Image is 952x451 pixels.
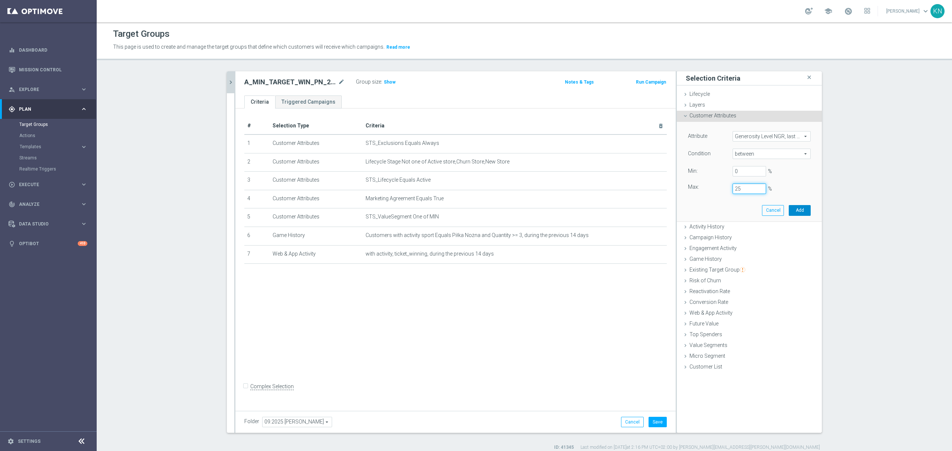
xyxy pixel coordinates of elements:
h1: Target Groups [113,29,170,39]
span: STS_Lifecycle Equals Active [366,177,431,183]
div: Templates keyboard_arrow_right [19,144,88,150]
a: Criteria [244,95,275,108]
span: This page is used to create and manage the target groups that define which customers will receive... [113,44,385,50]
td: Customer Attributes [270,172,363,190]
span: Lifecycle Stage Not one of Active store,Churn Store,New Store [366,159,509,165]
td: 5 [244,208,270,227]
label: Folder [244,418,259,425]
td: 1 [244,134,270,153]
label: % [768,168,775,175]
button: lightbulb Optibot +10 [8,241,88,247]
button: Cancel [762,205,784,215]
span: Marketing Agreement Equals True [366,195,444,202]
i: keyboard_arrow_right [80,181,87,188]
i: gps_fixed [9,106,15,113]
h2: A_MIN_TARGET_WIN_PN_20_ZL_260925 [244,78,337,87]
div: Templates [20,145,80,149]
span: STS_Exclusions Equals Always [366,140,439,146]
button: Run Campaign [635,78,667,86]
span: Value Segments [689,342,727,348]
span: Templates [20,145,73,149]
label: Last modified on [DATE] at 2:16 PM UTC+02:00 by [PERSON_NAME][EMAIL_ADDRESS][PERSON_NAME][DOMAIN_... [580,444,820,451]
i: keyboard_arrow_right [80,143,87,150]
div: KN [930,4,945,18]
i: keyboard_arrow_right [80,220,87,227]
i: equalizer [9,47,15,53]
lable: Attribute [688,133,707,139]
div: Mission Control [9,60,87,80]
button: track_changes Analyze keyboard_arrow_right [8,201,88,207]
div: Templates [19,141,96,152]
div: Analyze [9,201,80,208]
div: person_search Explore keyboard_arrow_right [8,87,88,93]
button: Save [649,417,667,427]
div: Optibot [9,234,87,253]
span: Analyze [19,202,80,207]
label: Group size [356,79,381,85]
div: Data Studio [9,221,80,227]
span: Campaign History [689,234,732,240]
button: equalizer Dashboard [8,47,88,53]
td: Customer Attributes [270,153,363,172]
a: Streams [19,155,77,161]
i: close [805,72,813,82]
span: Customer List [689,364,722,370]
button: play_circle_outline Execute keyboard_arrow_right [8,182,88,188]
span: keyboard_arrow_down [922,7,930,15]
td: 2 [244,153,270,172]
span: Conversion Rate [689,299,728,305]
a: Optibot [19,234,78,253]
button: gps_fixed Plan keyboard_arrow_right [8,106,88,112]
label: : [381,79,382,85]
th: # [244,117,270,134]
div: Dashboard [9,40,87,60]
div: Explore [9,86,80,93]
button: Notes & Tags [564,78,595,86]
span: Show [384,80,396,85]
span: Game History [689,256,722,262]
span: Activity History [689,224,724,230]
span: Existing Target Group [689,267,745,273]
span: school [824,7,832,15]
td: Customer Attributes [270,134,363,153]
td: Customer Attributes [270,190,363,208]
span: Customers with activity sport Equals Piłka Nożna and Quantity >= 3, during the previous 14 days [366,232,589,239]
span: Data Studio [19,222,80,226]
i: chevron_right [227,79,234,86]
span: Layers [689,102,705,108]
label: ID: 41345 [554,444,574,451]
span: Risk of Churn [689,278,721,283]
a: Dashboard [19,40,87,60]
span: Criteria [366,123,385,129]
span: Explore [19,87,80,92]
div: +10 [78,241,87,246]
a: Mission Control [19,60,87,80]
i: keyboard_arrow_right [80,201,87,208]
a: Triggered Campaigns [275,95,342,108]
a: Actions [19,133,77,139]
span: Customer Attributes [689,113,736,119]
span: STS_ValueSegment One of MIN [366,214,439,220]
i: settings [7,438,14,445]
td: 3 [244,172,270,190]
button: Data Studio keyboard_arrow_right [8,221,88,227]
span: Top Spenders [689,331,722,337]
i: person_search [9,86,15,93]
td: 7 [244,245,270,264]
label: % [768,185,775,192]
span: Micro Segment [689,353,725,359]
i: mode_edit [338,78,345,87]
button: Read more [386,43,411,51]
label: Complex Selection [250,383,294,390]
div: Target Groups [19,119,96,130]
div: Plan [9,106,80,113]
span: Future Value [689,321,718,327]
label: Min: [688,168,698,174]
a: Realtime Triggers [19,166,77,172]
